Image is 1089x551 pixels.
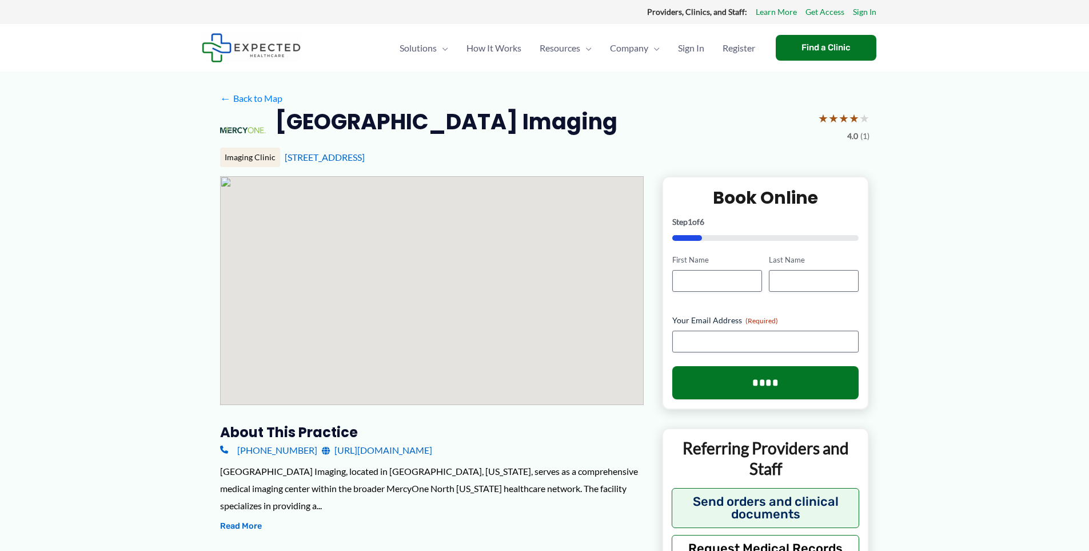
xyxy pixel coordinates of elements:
a: Get Access [805,5,844,19]
h2: Book Online [672,187,859,209]
span: ★ [849,108,859,129]
nav: Primary Site Navigation [390,28,764,68]
label: Your Email Address [672,315,859,326]
span: Sign In [678,28,704,68]
div: [GEOGRAPHIC_DATA] Imaging, located in [GEOGRAPHIC_DATA], [US_STATE], serves as a comprehensive me... [220,463,644,514]
button: Send orders and clinical documents [672,488,860,528]
a: Learn More [756,5,797,19]
span: 4.0 [847,129,858,144]
a: Register [713,28,764,68]
span: Solutions [400,28,437,68]
span: Menu Toggle [648,28,660,68]
img: Expected Healthcare Logo - side, dark font, small [202,33,301,62]
span: ★ [839,108,849,129]
button: Read More [220,520,262,533]
span: Menu Toggle [437,28,448,68]
a: [PHONE_NUMBER] [220,442,317,459]
a: SolutionsMenu Toggle [390,28,457,68]
a: ResourcesMenu Toggle [530,28,601,68]
a: Find a Clinic [776,35,876,61]
span: Company [610,28,648,68]
span: ★ [859,108,869,129]
span: Register [723,28,755,68]
span: ← [220,93,231,104]
span: How It Works [466,28,521,68]
span: Resources [540,28,580,68]
label: First Name [672,255,762,265]
span: 1 [688,217,692,227]
p: Step of [672,218,859,226]
label: Last Name [769,255,859,265]
a: CompanyMenu Toggle [601,28,669,68]
h2: [GEOGRAPHIC_DATA] Imaging [275,108,617,136]
a: Sign In [669,28,713,68]
h3: About this practice [220,423,644,441]
a: How It Works [457,28,530,68]
strong: Providers, Clinics, and Staff: [647,7,747,17]
a: [URL][DOMAIN_NAME] [322,442,432,459]
span: ★ [828,108,839,129]
div: Imaging Clinic [220,148,280,167]
a: ←Back to Map [220,90,282,107]
a: [STREET_ADDRESS] [285,152,365,162]
span: 6 [700,217,704,227]
p: Referring Providers and Staff [672,438,860,479]
span: Menu Toggle [580,28,592,68]
a: Sign In [853,5,876,19]
span: (1) [860,129,869,144]
span: (Required) [745,316,778,325]
span: ★ [818,108,828,129]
